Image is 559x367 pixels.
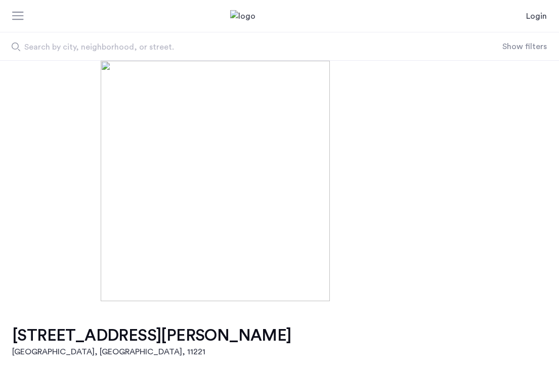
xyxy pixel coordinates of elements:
[12,346,291,358] h2: [GEOGRAPHIC_DATA], [GEOGRAPHIC_DATA] , 11221
[12,325,291,346] h1: [STREET_ADDRESS][PERSON_NAME]
[101,61,458,301] img: [object%20Object]
[502,40,547,53] button: Show or hide filters
[230,10,329,22] img: logo
[12,325,291,358] a: [STREET_ADDRESS][PERSON_NAME][GEOGRAPHIC_DATA], [GEOGRAPHIC_DATA], 11221
[526,10,547,22] a: Login
[230,10,329,22] a: Cazamio Logo
[24,41,426,53] span: Search by city, neighborhood, or street.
